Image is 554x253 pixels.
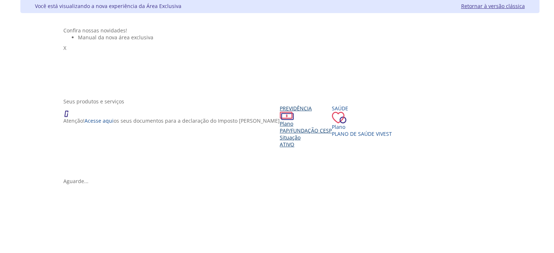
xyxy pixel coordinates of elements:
a: Retornar à versão clássica [461,3,525,9]
div: Aguarde... [63,178,496,185]
span: X [63,44,66,51]
a: Acesse aqui [85,117,114,124]
div: Plano [332,123,392,130]
span: PAP/Fundação CESP [280,127,332,134]
img: ico_atencao.png [63,105,76,117]
div: Saúde [332,105,392,112]
section: <span lang="en" dir="ltr">ProdutosCard</span> [63,98,496,185]
section: <span lang="pt-BR" dir="ltr">Visualizador do Conteúdo da Web</span> 1 [63,27,496,91]
div: Situação [280,134,332,141]
p: Atenção! os seus documentos para a declaração do Imposto [PERSON_NAME] [63,117,280,124]
img: ico_coracao.png [332,112,346,123]
span: Plano de Saúde VIVEST [332,130,392,137]
div: Você está visualizando a nova experiência da Área Exclusiva [35,3,181,9]
img: ico_dinheiro.png [280,112,294,120]
div: Confira nossas novidades! [63,27,496,34]
div: Plano [280,120,332,127]
div: Seus produtos e serviços [63,98,496,105]
a: Previdência PlanoPAP/Fundação CESP SituaçãoAtivo [280,105,332,148]
div: Previdência [280,105,332,112]
span: Ativo [280,141,294,148]
a: Saúde PlanoPlano de Saúde VIVEST [332,105,392,137]
span: Manual da nova área exclusiva [78,34,153,41]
